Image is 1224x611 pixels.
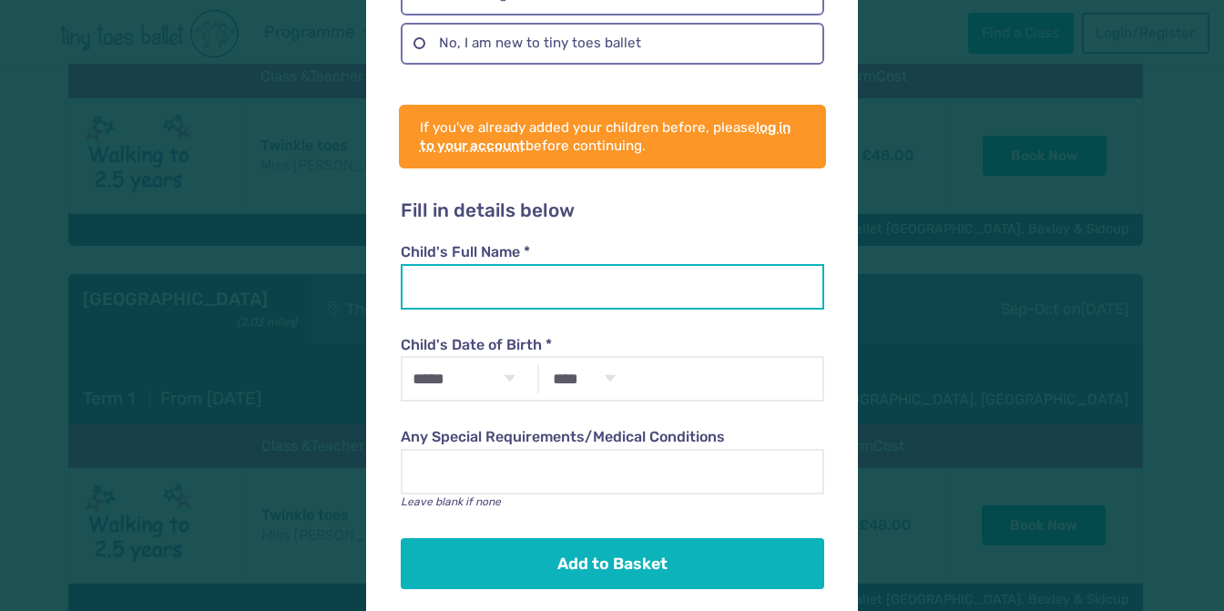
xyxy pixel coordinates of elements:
[401,494,823,510] p: Leave blank if none
[401,242,823,262] label: Child's Full Name *
[420,118,805,155] p: If you've already added your children before, please before continuing.
[401,538,823,589] button: Add to Basket
[401,23,823,65] label: No, I am new to tiny toes ballet
[401,335,823,355] label: Child's Date of Birth *
[401,199,823,223] h2: Fill in details below
[401,427,823,447] label: Any Special Requirements/Medical Conditions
